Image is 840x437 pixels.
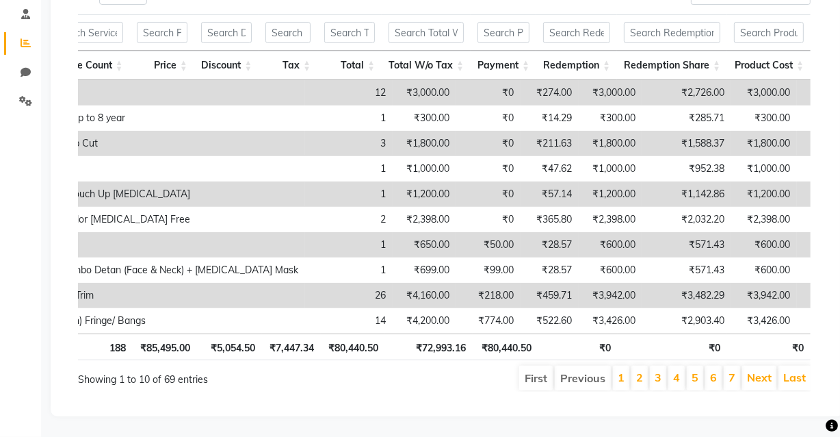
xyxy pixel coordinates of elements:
[727,51,811,80] th: Product Cost: activate to sort column ascending
[456,156,521,182] td: ₹0
[731,105,797,131] td: ₹300.00
[389,22,464,43] input: Search Total W/o Tax
[783,371,806,384] a: Last
[324,22,375,43] input: Search Total
[456,308,521,334] td: ₹774.00
[130,51,194,80] th: Price: activate to sort column ascending
[642,258,731,283] td: ₹571.43
[456,80,521,105] td: ₹0
[393,156,456,182] td: ₹1,000.00
[521,232,579,258] td: ₹28.57
[579,258,642,283] td: ₹600.00
[305,258,393,283] td: 1
[262,334,321,360] th: ₹7,447.34
[579,182,642,207] td: ₹1,200.00
[305,80,393,105] td: 12
[536,51,617,80] th: Redemption: activate to sort column ascending
[642,131,731,156] td: ₹1,588.37
[49,22,123,43] input: Search Service Count
[731,283,797,308] td: ₹3,942.00
[456,105,521,131] td: ₹0
[731,156,797,182] td: ₹1,000.00
[393,182,456,207] td: ₹1,200.00
[642,105,731,131] td: ₹285.71
[456,258,521,283] td: ₹99.00
[137,22,187,43] input: Search Price
[731,80,797,105] td: ₹3,000.00
[636,371,643,384] a: 2
[194,51,259,80] th: Discount: activate to sort column ascending
[133,334,197,360] th: ₹85,495.00
[727,334,811,360] th: ₹0
[579,131,642,156] td: ₹1,800.00
[305,207,393,232] td: 2
[521,105,579,131] td: ₹14.29
[393,131,456,156] td: ₹1,800.00
[642,207,731,232] td: ₹2,032.20
[579,207,642,232] td: ₹2,398.00
[259,51,317,80] th: Tax: activate to sort column ascending
[456,232,521,258] td: ₹50.00
[579,156,642,182] td: ₹1,000.00
[579,283,642,308] td: ₹3,942.00
[393,232,456,258] td: ₹650.00
[471,51,536,80] th: Payment: activate to sort column ascending
[393,258,456,283] td: ₹699.00
[642,308,731,334] td: ₹2,903.40
[305,308,393,334] td: 14
[393,308,456,334] td: ₹4,200.00
[456,283,521,308] td: ₹218.00
[655,371,661,384] a: 3
[521,207,579,232] td: ₹365.80
[731,308,797,334] td: ₹3,426.00
[521,258,579,283] td: ₹28.57
[456,207,521,232] td: ₹0
[710,371,717,384] a: 6
[305,232,393,258] td: 1
[543,22,610,43] input: Search Redemption
[473,334,538,360] th: ₹80,440.50
[305,156,393,182] td: 1
[731,182,797,207] td: ₹1,200.00
[197,334,262,360] th: ₹5,054.50
[521,308,579,334] td: ₹522.60
[731,131,797,156] td: ₹1,800.00
[731,258,797,283] td: ₹600.00
[642,182,731,207] td: ₹1,142.86
[265,22,311,43] input: Search Tax
[521,182,579,207] td: ₹57.14
[579,308,642,334] td: ₹3,426.00
[393,105,456,131] td: ₹300.00
[579,105,642,131] td: ₹300.00
[393,283,456,308] td: ₹4,160.00
[642,80,731,105] td: ₹2,726.00
[731,207,797,232] td: ₹2,398.00
[618,334,727,360] th: ₹0
[305,182,393,207] td: 1
[45,334,133,360] th: 188
[617,51,727,80] th: Redemption Share: activate to sort column ascending
[673,371,680,384] a: 4
[321,334,385,360] th: ₹80,440.50
[42,51,130,80] th: Service Count: activate to sort column ascending
[618,371,625,384] a: 1
[305,105,393,131] td: 1
[393,80,456,105] td: ₹3,000.00
[734,22,804,43] input: Search Product Cost
[305,131,393,156] td: 3
[385,334,473,360] th: ₹72,993.16
[382,51,471,80] th: Total W/o Tax: activate to sort column ascending
[477,22,529,43] input: Search Payment
[747,371,772,384] a: Next
[642,156,731,182] td: ₹952.38
[624,22,720,43] input: Search Redemption Share
[456,131,521,156] td: ₹0
[521,156,579,182] td: ₹47.62
[317,51,382,80] th: Total: activate to sort column ascending
[521,80,579,105] td: ₹274.00
[579,80,642,105] td: ₹3,000.00
[521,283,579,308] td: ₹459.71
[729,371,735,384] a: 7
[393,207,456,232] td: ₹2,398.00
[305,283,393,308] td: 26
